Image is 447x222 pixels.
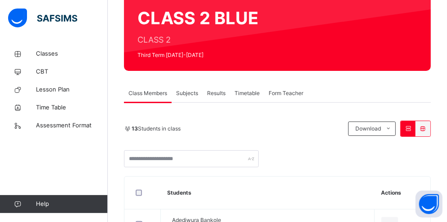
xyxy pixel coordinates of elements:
span: Students in class [132,125,181,133]
img: safsims [8,9,77,27]
span: Third Term [DATE]-[DATE] [137,51,258,59]
span: Download [355,125,381,133]
span: Form Teacher [269,89,303,97]
button: Open asap [416,191,443,218]
span: Time Table [36,103,108,112]
span: Classes [36,49,108,58]
span: Subjects [176,89,198,97]
span: Lesson Plan [36,85,108,94]
span: CBT [36,67,108,76]
span: Timetable [235,89,260,97]
th: Actions [375,177,430,209]
span: Class Members [128,89,167,97]
b: 13 [132,125,138,132]
th: Students [161,177,375,209]
span: Results [207,89,226,97]
span: Assessment Format [36,121,108,130]
span: Help [36,200,107,209]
